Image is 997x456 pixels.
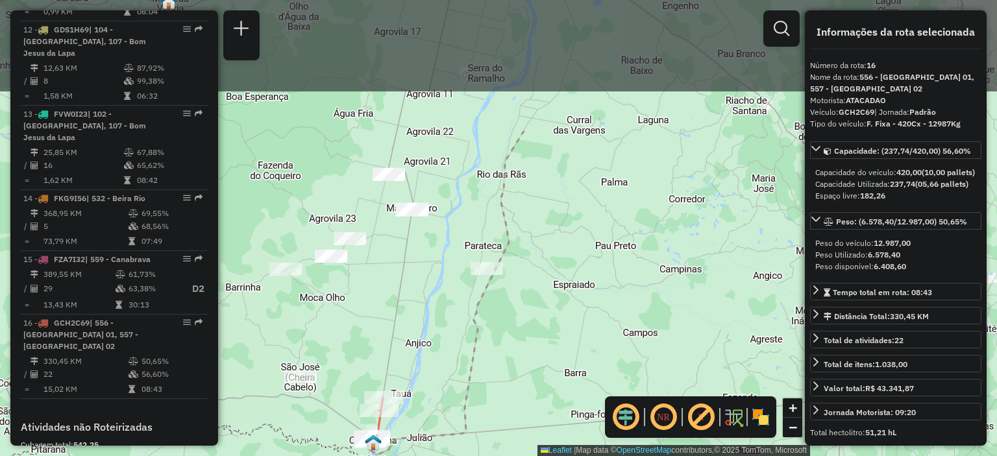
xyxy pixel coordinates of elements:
[54,25,89,34] span: GDS1H69
[396,202,428,215] div: Atividade não roteirizada - DOMINGO ALVES DE SOUZA
[31,64,38,72] i: Distância Total
[183,194,191,202] em: Opções
[23,235,30,248] td: =
[396,204,428,217] div: Atividade não roteirizada - BAR DO ATELICIO
[815,190,976,202] div: Espaço livre:
[23,298,30,311] td: =
[769,16,794,42] a: Exibir filtros
[181,282,204,296] p: D2
[124,149,134,156] i: % de utilização do peso
[315,250,347,263] div: Atividade não roteirizada - MARCOS DA CONCEIcaO BATISTA
[31,149,38,156] i: Distância Total
[833,287,932,297] span: Tempo total em rota: 08:43
[23,318,138,351] span: | 556 - [GEOGRAPHIC_DATA] 01, 557 - [GEOGRAPHIC_DATA] 02
[43,75,123,88] td: 8
[43,368,128,381] td: 22
[915,179,968,189] strong: (05,66 pallets)
[865,383,914,393] strong: R$ 43.341,87
[43,62,123,75] td: 12,63 KM
[43,159,123,172] td: 16
[810,60,981,71] div: Número da rota:
[874,107,936,117] span: | Jornada:
[836,217,967,226] span: Peso: (6.578,40/12.987,00) 50,65%
[129,210,138,217] i: % de utilização do peso
[890,179,915,189] strong: 237,74
[43,298,115,311] td: 13,43 KM
[31,370,38,378] i: Total de Atividades
[136,174,202,187] td: 08:42
[128,281,180,297] td: 63,38%
[183,255,191,263] em: Opções
[23,25,146,58] span: 12 -
[810,95,981,106] div: Motorista:
[867,60,876,70] strong: 16
[875,359,907,369] strong: 1.038,00
[574,446,576,455] span: |
[810,331,981,348] a: Total de atividades:22
[284,370,317,383] div: Atividade não roteirizada - MERCEARIA OLIVEIRA
[136,5,202,18] td: 08:04
[124,92,130,100] i: Tempo total em rota
[810,141,981,159] a: Capacidade: (237,74/420,00) 56,60%
[23,159,30,172] td: /
[141,383,203,396] td: 08:43
[395,203,428,216] div: Atividade não roteirizada - LANCHONETE GOMES
[815,178,976,190] div: Capacidade Utilizada:
[136,75,202,88] td: 99,38%
[31,162,38,169] i: Total de Atividades
[810,283,981,300] a: Tempo total em rota: 08:43
[54,109,88,119] span: FVW0I23
[874,261,906,271] strong: 6.408,60
[141,368,203,381] td: 56,60%
[783,418,802,437] a: Zoom out
[43,5,123,18] td: 0,99 KM
[43,90,123,102] td: 1,58 KM
[23,109,146,142] span: | 102 - [GEOGRAPHIC_DATA], 107 - Bom Jesus da Lapa
[43,220,128,233] td: 5
[815,238,911,248] span: Peso do veículo:
[183,110,191,117] em: Opções
[867,119,961,128] strong: F. Fixa - 420Cx - 12987Kg
[810,71,981,95] div: Nome da rota:
[228,16,254,45] a: Nova sessão e pesquisa
[815,261,976,272] div: Peso disponível:
[537,445,810,456] div: Map data © contributors,© 2025 TomTom, Microsoft
[141,220,203,233] td: 68,56%
[810,72,974,93] strong: 556 - [GEOGRAPHIC_DATA] 01, 557 - [GEOGRAPHIC_DATA] 02
[23,193,145,203] span: 14 -
[124,8,130,16] i: Tempo total em rota
[31,270,38,278] i: Distância Total
[815,249,976,261] div: Peso Utilizado:
[195,318,203,326] em: Rota exportada
[890,311,929,321] span: 330,45 KM
[824,359,907,370] div: Total de itens:
[43,281,115,297] td: 29
[810,26,981,38] h4: Informações da rota selecionada
[541,446,572,455] a: Leaflet
[43,207,128,220] td: 368,95 KM
[824,311,929,322] div: Distância Total:
[43,383,128,396] td: 15,02 KM
[43,355,128,368] td: 330,45 KM
[846,95,886,105] strong: ATACADAO
[43,268,115,281] td: 389,55 KM
[269,263,302,276] div: Atividade não roteirizada - MERCADINHO JM SANTA
[23,368,30,381] td: /
[783,398,802,418] a: Zoom in
[617,446,672,455] a: OpenStreetMap
[365,434,382,451] img: PA - Carinhanha
[723,407,744,427] img: Fluxo de ruas
[31,77,38,85] i: Total de Atividades
[136,146,202,159] td: 67,88%
[824,383,914,394] div: Valor total:
[610,402,641,433] span: Ocultar deslocamento
[894,335,904,345] strong: 22
[136,159,202,172] td: 65,62%
[86,193,145,203] span: | 532 - Beira Rio
[874,238,911,248] strong: 12.987,00
[116,301,122,309] i: Tempo total em rota
[860,191,885,200] strong: 182,26
[31,210,38,217] i: Distância Total
[23,220,30,233] td: /
[124,176,130,184] i: Tempo total em rota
